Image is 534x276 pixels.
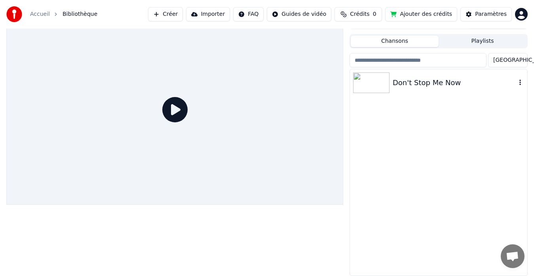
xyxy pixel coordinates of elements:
[439,36,526,47] button: Playlists
[385,7,457,21] button: Ajouter des crédits
[373,10,376,18] span: 0
[63,10,97,18] span: Bibliothèque
[393,77,516,88] div: Don't Stop Me Now
[475,10,507,18] div: Paramètres
[460,7,512,21] button: Paramètres
[267,7,331,21] button: Guides de vidéo
[6,6,22,22] img: youka
[501,244,524,268] div: Ouvrir le chat
[186,7,230,21] button: Importer
[334,7,382,21] button: Crédits0
[30,10,97,18] nav: breadcrumb
[30,10,50,18] a: Accueil
[148,7,183,21] button: Créer
[233,7,264,21] button: FAQ
[351,36,439,47] button: Chansons
[350,10,369,18] span: Crédits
